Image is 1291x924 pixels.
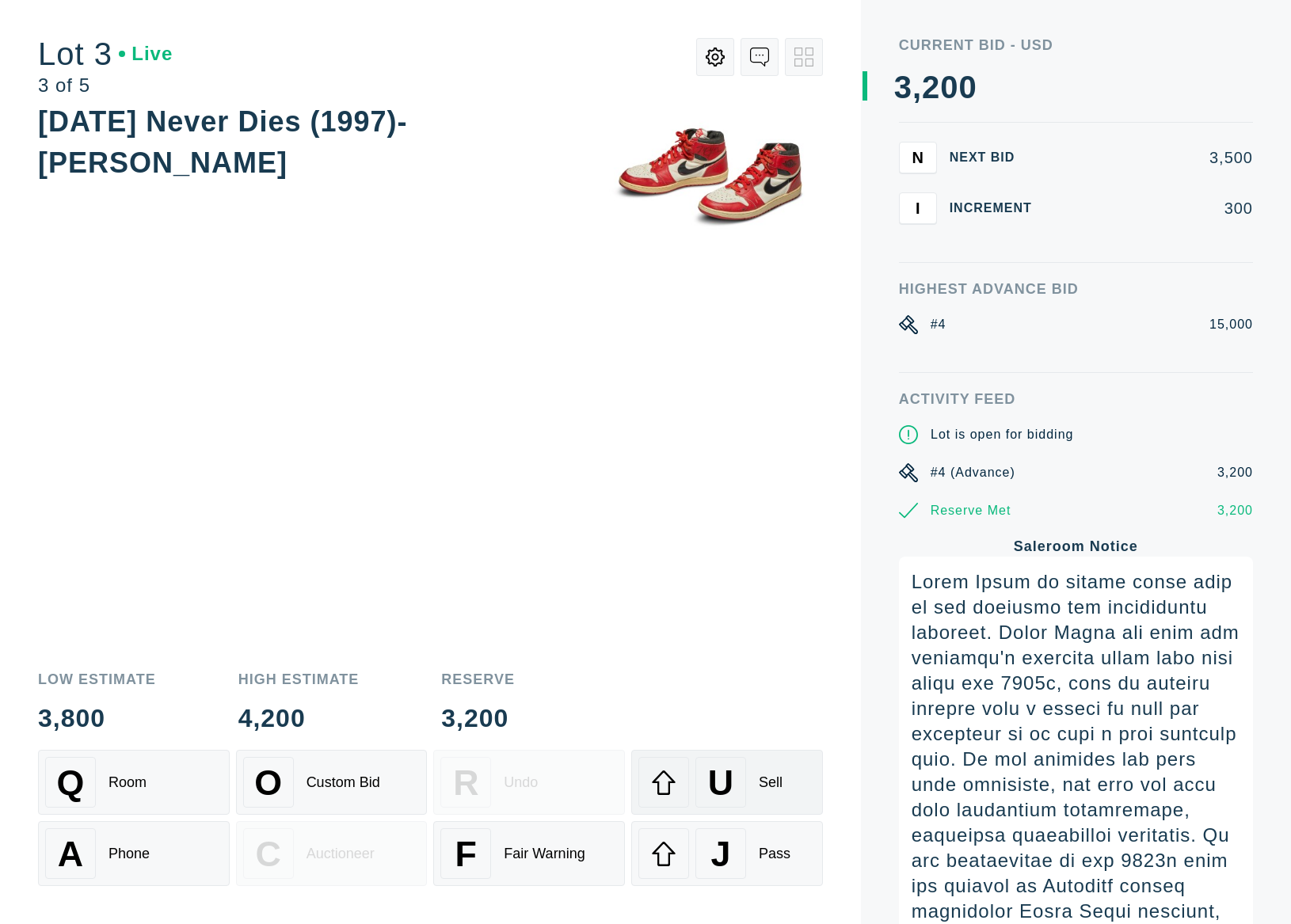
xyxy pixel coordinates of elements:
[950,202,1045,215] div: Increment
[307,846,375,862] div: Auctioneer
[922,71,940,103] div: 2
[119,44,173,63] div: Live
[931,315,946,334] div: #4
[950,151,1045,164] div: Next Bid
[1057,150,1253,165] div: 3,500
[109,774,147,791] div: Room
[940,71,958,103] div: 0
[899,392,1253,406] div: Activity Feed
[899,142,937,173] button: N
[38,821,230,886] button: APhone
[455,834,477,874] span: F
[912,148,923,166] span: N
[441,672,515,686] div: Reserve
[38,750,230,815] button: QRoom
[109,846,150,862] div: Phone
[38,38,173,70] div: Lot 3
[504,774,538,791] div: Undo
[708,762,733,803] span: U
[236,750,428,815] button: OCustom Bid
[236,821,428,886] button: CAuctioneer
[931,463,1015,482] div: #4 (Advance)
[1057,200,1253,216] div: 300
[899,539,1253,553] div: Saleroom Notice
[255,834,280,874] span: C
[38,672,156,686] div: Low Estimate
[433,750,625,815] button: RUndo
[1217,463,1253,482] div: 3,200
[57,762,85,803] span: Q
[899,192,937,224] button: I
[1209,315,1253,334] div: 15,000
[759,774,783,791] div: Sell
[433,821,625,886] button: FFair Warning
[912,71,922,388] div: ,
[931,501,1011,520] div: Reserve Met
[38,76,173,95] div: 3 of 5
[453,762,478,803] span: R
[58,834,83,874] span: A
[254,762,282,803] span: O
[307,774,380,791] div: Custom Bid
[899,38,1253,52] div: Current Bid - USD
[504,846,585,862] div: Fair Warning
[759,846,790,862] div: Pass
[38,105,407,179] div: [DATE] Never Dies (1997)- [PERSON_NAME]
[899,282,1253,296] div: Highest Advance Bid
[894,71,912,103] div: 3
[631,750,823,815] button: USell
[441,705,515,731] div: 3,200
[959,71,977,103] div: 0
[1217,501,1253,520] div: 3,200
[710,834,730,874] span: J
[631,821,823,886] button: JPass
[916,199,920,217] span: I
[931,425,1073,444] div: Lot is open for bidding
[238,672,360,686] div: High Estimate
[238,705,360,731] div: 4,200
[38,705,156,731] div: 3,800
